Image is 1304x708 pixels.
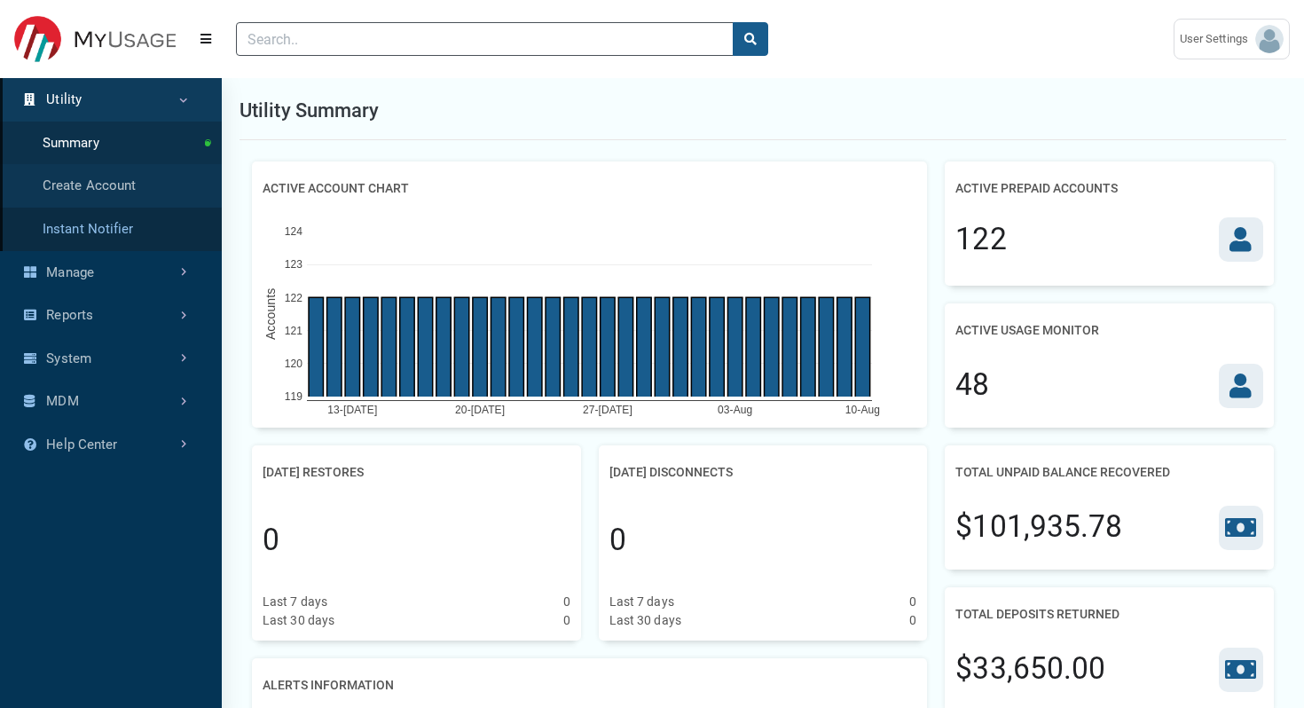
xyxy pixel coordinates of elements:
[609,593,674,611] div: Last 7 days
[955,217,1006,262] div: 122
[955,647,1105,691] div: $33,650.00
[955,314,1099,347] h2: Active Usage Monitor
[14,16,176,63] img: DEMO Logo
[263,456,364,489] h2: [DATE] Restores
[955,505,1122,549] div: $101,935.78
[909,593,916,611] div: 0
[263,172,409,205] h2: Active Account Chart
[563,593,570,611] div: 0
[190,23,222,55] button: Menu
[955,598,1119,631] h2: Total Deposits Returned
[733,22,768,56] button: search
[263,611,334,630] div: Last 30 days
[263,518,279,562] div: 0
[955,172,1118,205] h2: Active Prepaid Accounts
[263,593,327,611] div: Last 7 days
[236,22,734,56] input: Search
[609,518,626,562] div: 0
[609,456,733,489] h2: [DATE] Disconnects
[955,456,1170,489] h2: Total Unpaid Balance Recovered
[263,669,394,702] h2: Alerts Information
[1174,19,1290,59] a: User Settings
[955,363,989,407] div: 48
[1180,30,1255,48] span: User Settings
[240,96,380,125] h1: Utility Summary
[909,611,916,630] div: 0
[609,611,681,630] div: Last 30 days
[563,611,570,630] div: 0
